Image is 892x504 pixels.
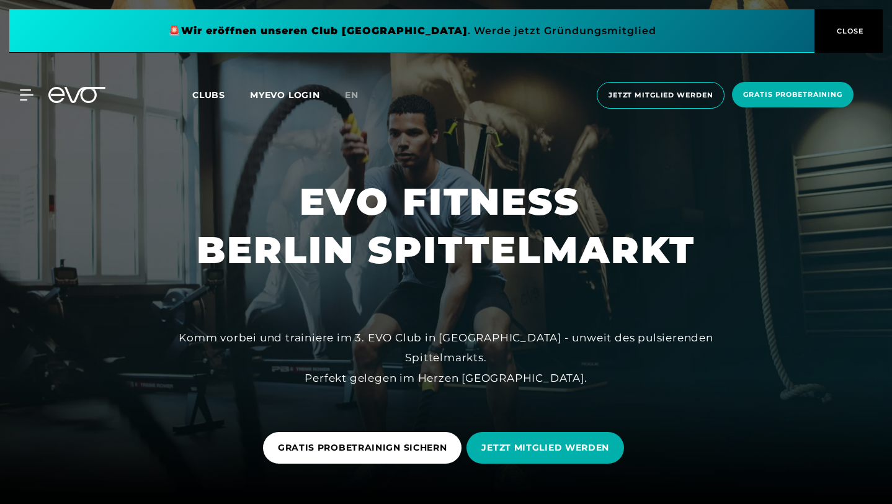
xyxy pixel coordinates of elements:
[250,89,320,101] a: MYEVO LOGIN
[197,178,695,274] h1: EVO FITNESS BERLIN SPITTELMARKT
[593,82,728,109] a: Jetzt Mitglied werden
[192,89,225,101] span: Clubs
[834,25,864,37] span: CLOSE
[728,82,857,109] a: Gratis Probetraining
[263,423,467,473] a: GRATIS PROBETRAINIGN SICHERN
[192,89,250,101] a: Clubs
[345,89,359,101] span: en
[481,441,609,454] span: JETZT MITGLIED WERDEN
[345,88,373,102] a: en
[167,328,725,388] div: Komm vorbei und trainiere im 3. EVO Club in [GEOGRAPHIC_DATA] - unweit des pulsierenden Spittelma...
[466,423,629,473] a: JETZT MITGLIED WERDEN
[278,441,447,454] span: GRATIS PROBETRAINIGN SICHERN
[743,89,842,100] span: Gratis Probetraining
[609,90,713,101] span: Jetzt Mitglied werden
[814,9,883,53] button: CLOSE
